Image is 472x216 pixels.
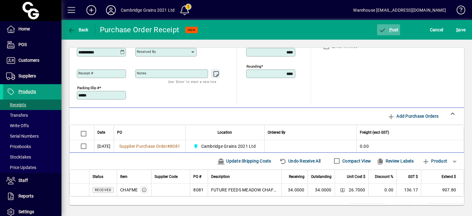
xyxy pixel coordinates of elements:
span: Extend $ [442,173,456,180]
span: Status [92,173,103,180]
span: Settings [18,209,34,214]
mat-label: Receipt # [78,71,93,75]
app-page-header-button: Back [61,24,95,35]
button: Cancel [428,24,445,35]
a: Serial Numbers [3,131,61,141]
span: Serial Numbers [6,134,39,139]
td: 0.00 [368,184,397,196]
mat-label: Notes [137,71,146,75]
div: Purchase Order Receipt [100,25,179,35]
span: Undo Receive All [279,156,321,166]
span: Product [422,156,447,166]
td: 8081 [190,184,208,196]
div: Freight (excl GST) [360,129,456,136]
span: Receiving [289,173,305,180]
span: Supplier Purchase Order [119,144,167,149]
button: Product [419,155,450,167]
button: Change Price Levels [338,186,347,194]
div: PO [117,129,182,136]
a: Home [3,22,61,37]
td: 907.80 [427,203,464,210]
span: Received [95,188,111,192]
td: GST exclusive [390,203,427,210]
a: Supplier Purchase Order#8081 [117,143,182,150]
span: Home [18,26,30,31]
span: 8081 [170,144,180,149]
span: Suppliers [18,73,36,78]
td: Freight [312,203,348,210]
div: Date [97,129,111,136]
a: Suppliers [3,69,61,84]
span: POS [18,42,27,47]
span: Freight (excl GST) [360,129,389,136]
span: Transfers [6,113,28,118]
a: Pricebooks [3,141,61,152]
span: P [389,27,392,32]
span: Ordered By [268,129,285,136]
span: Cancel [430,25,443,35]
td: 0.00 [356,140,464,152]
span: S [456,27,458,32]
span: Date [97,129,105,136]
a: Write Offs [3,120,61,131]
mat-label: Received by [137,49,156,54]
a: Transfers [3,110,61,120]
span: Supplier Code [155,173,178,180]
td: FUTURE FEEDS MEADOW CHAFF 20KG [208,184,281,196]
button: Add Purchase Orders [385,111,441,122]
span: Back [68,27,88,32]
span: Receipts [6,102,26,107]
span: Unit Cost $ [347,173,365,180]
span: Add Purchase Orders [387,111,439,121]
a: Staff [3,173,61,188]
span: Update Shipping Costs [217,156,271,166]
mat-label: Rounding [246,64,261,68]
span: ave [456,25,466,35]
span: GST $ [408,173,418,180]
a: Receipts [3,100,61,110]
td: 907.80 [421,184,464,196]
span: 34.0000 [288,187,305,193]
span: Products [18,89,36,94]
span: NEW [188,28,195,32]
button: Save [454,24,467,35]
td: 136.17 [396,184,421,196]
div: CHAFME [120,187,138,193]
button: Back [66,24,90,35]
span: Stocktakes [6,155,31,159]
span: Description [211,173,230,180]
label: Compact View [341,158,371,164]
div: Cambridge Grains 2021 Ltd [121,5,175,15]
a: Customers [3,53,61,68]
span: Cambridge Grains 2021 Ltd [201,143,256,149]
span: PO # [193,173,201,180]
span: Cambridge Grains 2021 Ltd [192,143,258,150]
button: Review Labels [374,155,416,167]
span: # [167,144,170,149]
span: Item [120,173,128,180]
span: ost [379,27,399,32]
span: Review Labels [376,156,414,166]
span: Price Updates [6,165,36,170]
span: Discount % [375,173,393,180]
a: Stocktakes [3,152,61,162]
span: Outstanding [311,173,332,180]
span: 26.7000 [349,187,365,193]
a: Price Updates [3,162,61,173]
button: Post [377,24,400,35]
a: POS [3,37,61,53]
button: Undo Receive All [277,155,323,167]
span: Write Offs [6,123,29,128]
span: Customers [18,58,39,63]
td: 0.00 [348,203,385,210]
span: Staff [18,178,28,183]
mat-label: Packing Slip # [77,85,99,90]
a: Knowledge Base [452,1,464,21]
div: Ordered By [268,129,353,136]
mat-hint: Use 'Enter' to start a new line [168,78,216,85]
span: Location [218,129,232,136]
span: Pricebooks [6,144,31,149]
div: Warehouse [EMAIL_ADDRESS][DOMAIN_NAME] [353,5,446,15]
a: Reports [3,189,61,204]
button: Update Shipping Costs [215,155,274,167]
